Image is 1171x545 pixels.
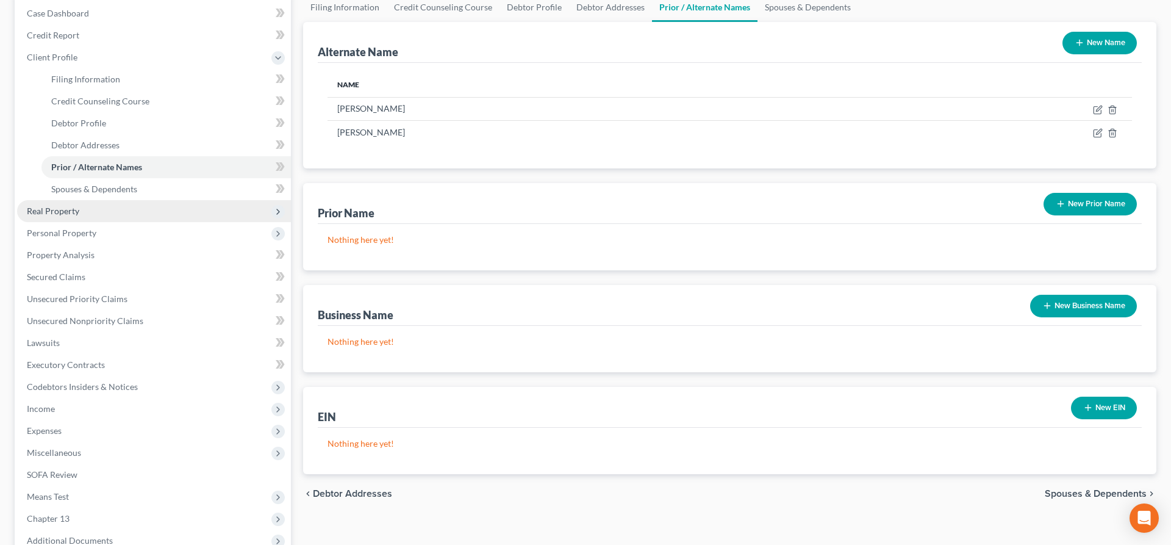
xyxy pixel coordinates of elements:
a: Debtor Profile [41,112,291,134]
span: Secured Claims [27,272,85,282]
span: Property Analysis [27,250,95,260]
span: Income [27,403,55,414]
button: New Name [1062,32,1137,54]
a: Executory Contracts [17,354,291,376]
span: Codebtors Insiders & Notices [27,381,138,392]
span: Debtor Profile [51,118,106,128]
a: Filing Information [41,68,291,90]
span: Credit Counseling Course [51,96,149,106]
i: chevron_left [303,489,313,499]
span: Unsecured Priority Claims [27,294,127,304]
i: chevron_right [1147,489,1156,499]
span: Chapter 13 [27,513,70,524]
p: Nothing here yet! [328,234,1132,246]
td: [PERSON_NAME] [328,97,843,120]
a: Unsecured Nonpriority Claims [17,310,291,332]
th: Name [328,73,843,97]
span: Client Profile [27,52,77,62]
span: Filing Information [51,74,120,84]
span: Real Property [27,206,79,216]
a: Property Analysis [17,244,291,266]
div: Prior Name [318,206,374,220]
span: Lawsuits [27,337,60,348]
div: Business Name [318,308,393,322]
a: Secured Claims [17,266,291,288]
p: Nothing here yet! [328,438,1132,450]
span: Means Test [27,491,69,502]
a: Unsecured Priority Claims [17,288,291,310]
p: Nothing here yet! [328,336,1132,348]
span: Debtor Addresses [313,489,392,499]
a: Case Dashboard [17,2,291,24]
span: Executory Contracts [27,359,105,370]
a: Credit Report [17,24,291,46]
span: Expenses [27,425,62,436]
a: Prior / Alternate Names [41,156,291,178]
span: Personal Property [27,228,96,238]
button: chevron_left Debtor Addresses [303,489,392,499]
span: Prior / Alternate Names [51,162,142,172]
span: Miscellaneous [27,447,81,458]
a: Credit Counseling Course [41,90,291,112]
div: Alternate Name [318,45,398,59]
button: Spouses & Dependents chevron_right [1045,489,1156,499]
a: Debtor Addresses [41,134,291,156]
span: Debtor Addresses [51,140,120,150]
div: EIN [318,410,336,424]
a: Spouses & Dependents [41,178,291,200]
div: Open Intercom Messenger [1130,503,1159,533]
span: SOFA Review [27,469,77,480]
span: Case Dashboard [27,8,89,18]
span: Unsecured Nonpriority Claims [27,316,143,326]
td: [PERSON_NAME] [328,121,843,144]
a: Lawsuits [17,332,291,354]
button: New EIN [1071,397,1137,419]
span: Spouses & Dependents [1045,489,1147,499]
a: SOFA Review [17,464,291,486]
span: Spouses & Dependents [51,184,137,194]
button: New Prior Name [1044,193,1137,215]
button: New Business Name [1030,295,1137,317]
span: Credit Report [27,30,79,40]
